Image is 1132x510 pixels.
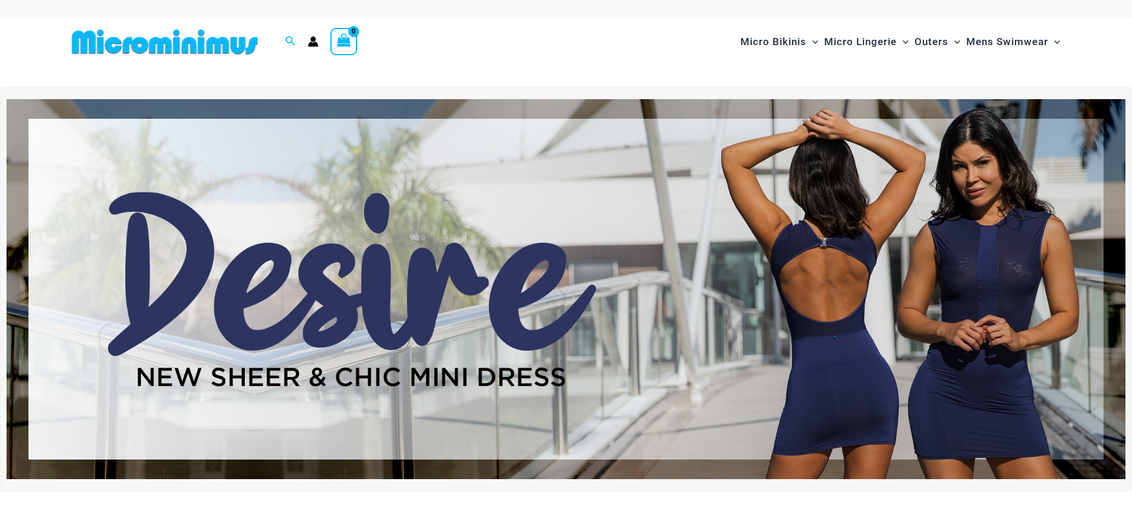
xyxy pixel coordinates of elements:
[285,34,296,49] a: Search icon link
[912,24,963,60] a: OutersMenu ToggleMenu Toggle
[806,27,818,57] span: Menu Toggle
[821,24,912,60] a: Micro LingerieMenu ToggleMenu Toggle
[963,24,1063,60] a: Mens SwimwearMenu ToggleMenu Toggle
[1048,27,1060,57] span: Menu Toggle
[308,36,319,47] a: Account icon link
[736,22,1065,62] nav: Site Navigation
[740,27,806,57] span: Micro Bikinis
[737,24,821,60] a: Micro BikinisMenu ToggleMenu Toggle
[67,28,263,55] img: MM SHOP LOGO FLAT
[7,99,1125,479] img: Desire me Navy Dress
[330,28,358,55] a: View Shopping Cart, empty
[897,27,909,57] span: Menu Toggle
[966,27,1048,57] span: Mens Swimwear
[915,27,948,57] span: Outers
[948,27,960,57] span: Menu Toggle
[824,27,897,57] span: Micro Lingerie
